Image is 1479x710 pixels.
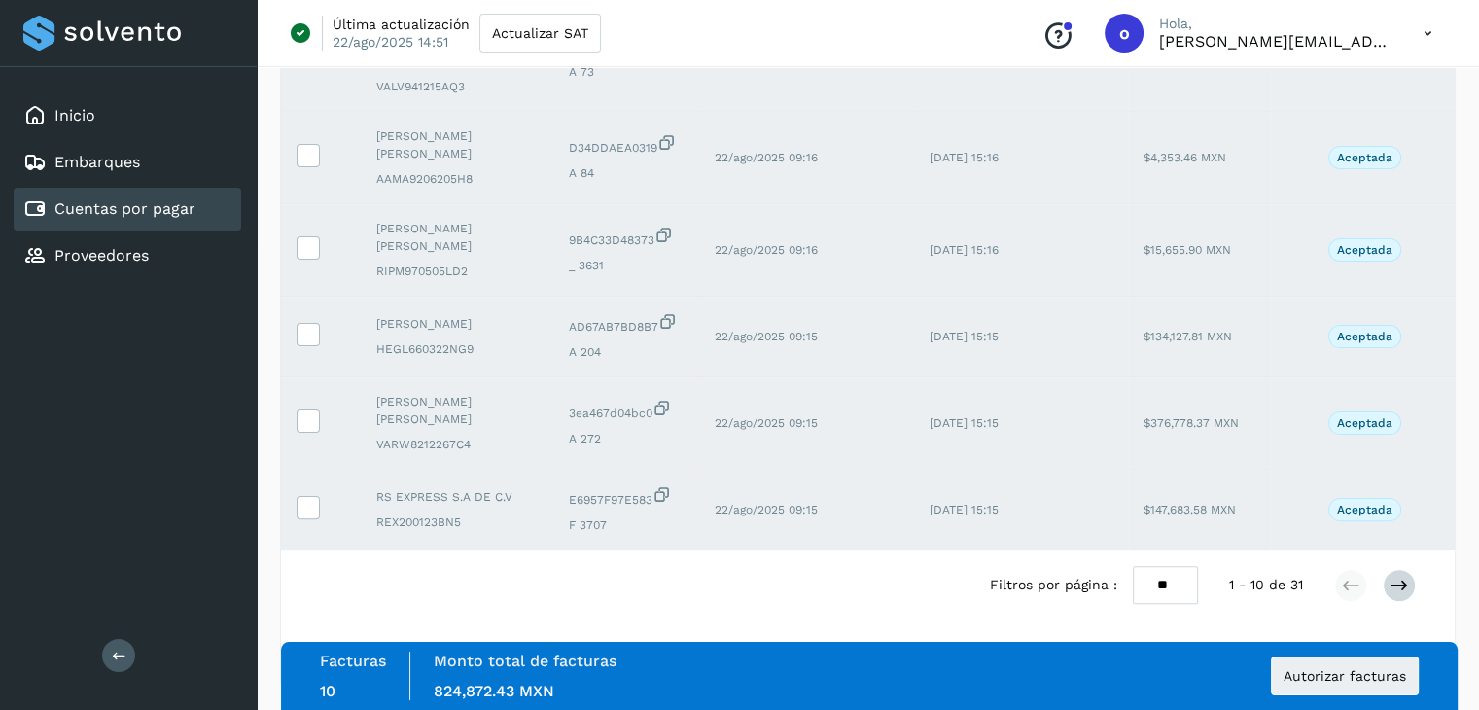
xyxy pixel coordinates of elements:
[1144,503,1236,516] span: $147,683.58 MXN
[569,164,684,182] span: A 84
[492,26,588,40] span: Actualizar SAT
[930,151,999,164] span: [DATE] 15:16
[376,263,538,280] span: RIPM970505LD2
[434,652,616,670] label: Monto total de facturas
[569,430,684,447] span: A 272
[1337,416,1392,430] p: Aceptada
[930,416,999,430] span: [DATE] 15:15
[14,141,241,184] div: Embarques
[479,14,601,53] button: Actualizar SAT
[569,343,684,361] span: A 204
[1144,330,1232,343] span: $134,127.81 MXN
[54,153,140,171] a: Embarques
[54,246,149,265] a: Proveedores
[376,393,538,428] span: [PERSON_NAME] [PERSON_NAME]
[1271,657,1419,695] button: Autorizar facturas
[930,503,999,516] span: [DATE] 15:15
[376,340,538,358] span: HEGL660322NG9
[569,133,684,157] span: D34DDAEA0319
[434,682,554,700] span: 824,872.43 MXN
[569,516,684,534] span: F 3707
[930,330,999,343] span: [DATE] 15:15
[376,488,538,506] span: RS EXPRESS S.A DE C.V
[1159,32,1392,51] p: obed.perez@clcsolutions.com.mx
[569,399,684,422] span: 3ea467d04bc0
[1337,330,1392,343] p: Aceptada
[376,436,538,453] span: VARW8212267C4
[1284,669,1406,683] span: Autorizar facturas
[1337,243,1392,257] p: Aceptada
[569,63,684,81] span: A 73
[320,682,335,700] span: 10
[715,243,818,257] span: 22/ago/2025 09:16
[715,416,818,430] span: 22/ago/2025 09:15
[569,485,684,509] span: E6957F97E583
[54,199,195,218] a: Cuentas por pagar
[930,243,999,257] span: [DATE] 15:16
[1144,243,1231,257] span: $15,655.90 MXN
[715,151,818,164] span: 22/ago/2025 09:16
[1229,575,1303,595] span: 1 - 10 de 31
[1159,16,1392,32] p: Hola,
[1144,151,1226,164] span: $4,353.46 MXN
[14,94,241,137] div: Inicio
[569,312,684,336] span: AD67AB7BD8B7
[14,234,241,277] div: Proveedores
[54,106,95,124] a: Inicio
[715,330,818,343] span: 22/ago/2025 09:15
[376,220,538,255] span: [PERSON_NAME] [PERSON_NAME]
[715,503,818,516] span: 22/ago/2025 09:15
[990,575,1117,595] span: Filtros por página :
[1337,151,1392,164] p: Aceptada
[376,78,538,95] span: VALV941215AQ3
[333,16,470,33] p: Última actualización
[14,188,241,231] div: Cuentas por pagar
[376,315,538,333] span: [PERSON_NAME]
[320,652,386,670] label: Facturas
[376,514,538,531] span: REX200123BN5
[1337,503,1392,516] p: Aceptada
[569,226,684,249] span: 9B4C33D48373
[376,127,538,162] span: [PERSON_NAME] [PERSON_NAME]
[333,33,448,51] p: 22/ago/2025 14:51
[1144,416,1239,430] span: $376,778.37 MXN
[376,170,538,188] span: AAMA9206205H8
[569,257,684,274] span: _ 3631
